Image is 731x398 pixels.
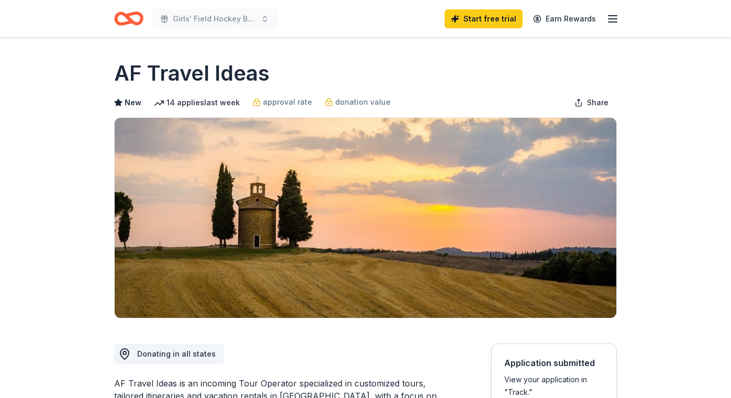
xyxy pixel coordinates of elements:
[154,96,240,109] div: 14 applies last week
[263,96,312,108] span: approval rate
[137,349,216,358] span: Donating in all states
[125,96,141,109] span: New
[566,92,617,113] button: Share
[527,9,602,28] a: Earn Rewards
[504,357,604,369] div: Application submitted
[587,96,608,109] span: Share
[252,96,312,108] a: approval rate
[114,6,143,31] a: Home
[173,13,257,25] span: Girls' Field Hockey Banquet
[335,96,391,108] span: donation value
[114,59,270,88] h1: AF Travel Ideas
[445,9,523,28] a: Start free trial
[325,96,391,108] a: donation value
[115,118,616,318] img: Image for AF Travel Ideas
[152,8,278,29] button: Girls' Field Hockey Banquet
